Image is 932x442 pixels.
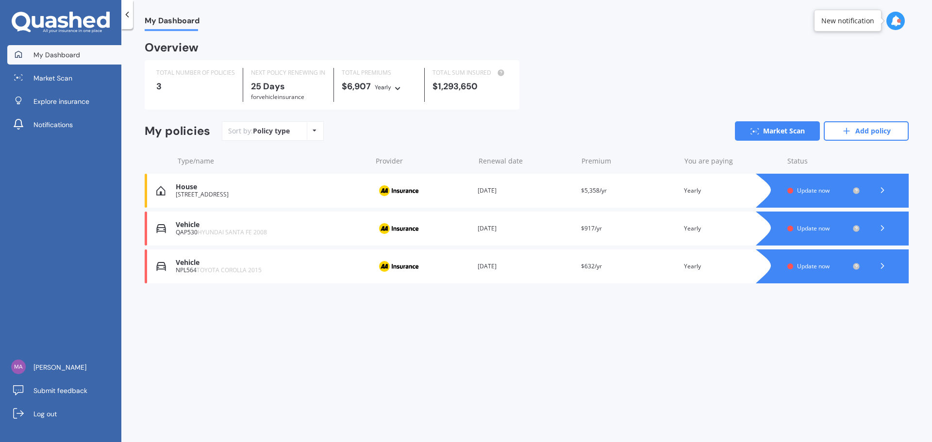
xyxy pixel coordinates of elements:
div: TOTAL SUM INSURED [433,68,507,78]
div: NPL564 [176,267,366,274]
span: Market Scan [33,73,72,83]
span: [PERSON_NAME] [33,362,86,372]
div: Premium [582,156,677,166]
div: Type/name [178,156,368,166]
div: Vehicle [176,221,366,229]
div: Yearly [375,82,391,92]
span: $917/yr [581,224,602,232]
span: Update now [797,224,830,232]
span: TOYOTA COROLLA 2015 [197,266,262,274]
div: You are paying [684,156,780,166]
img: Vehicle [156,262,166,271]
div: Renewal date [479,156,574,166]
div: Status [787,156,860,166]
div: [DATE] [478,262,573,271]
div: TOTAL NUMBER OF POLICIES [156,68,235,78]
div: New notification [821,16,874,26]
a: Add policy [824,121,909,141]
span: Update now [797,186,830,195]
div: Yearly [684,262,780,271]
div: NEXT POLICY RENEWING IN [251,68,326,78]
a: Log out [7,404,121,424]
a: Notifications [7,115,121,134]
div: [DATE] [478,224,573,233]
a: Market Scan [7,68,121,88]
img: AA [374,181,423,200]
div: $1,293,650 [433,82,507,91]
span: My Dashboard [145,16,200,29]
span: $5,358/yr [581,186,607,195]
img: 90b5e37630da4e37626243182676963d [11,360,26,374]
div: My policies [145,124,210,138]
div: [STREET_ADDRESS] [176,191,366,198]
a: Explore insurance [7,92,121,111]
span: $632/yr [581,262,602,270]
img: AA [374,257,423,276]
img: Vehicle [156,224,166,233]
span: Submit feedback [33,386,87,395]
div: $6,907 [342,82,416,92]
a: My Dashboard [7,45,121,65]
div: Provider [376,156,471,166]
span: My Dashboard [33,50,80,60]
span: Notifications [33,120,73,130]
div: Yearly [684,224,780,233]
div: [DATE] [478,186,573,196]
div: Vehicle [176,259,366,267]
span: Log out [33,409,57,419]
b: 25 Days [251,81,285,92]
div: Sort by: [228,126,290,136]
img: House [156,186,166,196]
img: AA [374,219,423,238]
span: Explore insurance [33,97,89,106]
a: Submit feedback [7,381,121,400]
div: TOTAL PREMIUMS [342,68,416,78]
div: Overview [145,43,199,52]
a: Market Scan [735,121,820,141]
div: 3 [156,82,235,91]
div: House [176,183,366,191]
span: for Vehicle insurance [251,93,304,101]
div: Policy type [253,126,290,136]
a: [PERSON_NAME] [7,358,121,377]
div: QAP530 [176,229,366,236]
span: Update now [797,262,830,270]
div: Yearly [684,186,780,196]
span: HYUNDAI SANTA FE 2008 [198,228,267,236]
